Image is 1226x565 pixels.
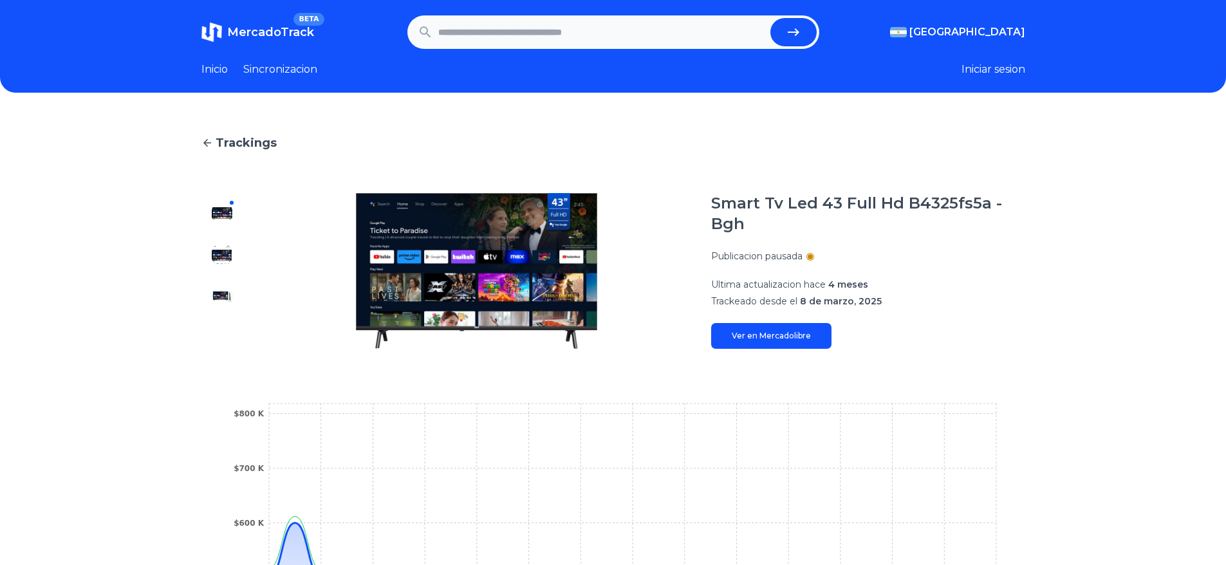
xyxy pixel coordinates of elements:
[800,295,882,307] span: 8 de marzo, 2025
[711,250,803,263] p: Publicacion pausada
[711,193,1025,234] h1: Smart Tv Led 43 Full Hd B4325fs5a - Bgh
[212,245,232,265] img: Smart Tv Led 43 Full Hd B4325fs5a - Bgh
[909,24,1025,40] span: [GEOGRAPHIC_DATA]
[216,134,277,152] span: Trackings
[961,62,1025,77] button: Iniciar sesion
[711,295,797,307] span: Trackeado desde el
[711,279,826,290] span: Ultima actualizacion hace
[201,134,1025,152] a: Trackings
[890,24,1025,40] button: [GEOGRAPHIC_DATA]
[212,286,232,306] img: Smart Tv Led 43 Full Hd B4325fs5a - Bgh
[234,409,265,418] tspan: $800 K
[243,62,317,77] a: Sincronizacion
[201,22,222,42] img: MercadoTrack
[227,25,314,39] span: MercadoTrack
[212,203,232,224] img: Smart Tv Led 43 Full Hd B4325fs5a - Bgh
[890,27,907,37] img: Argentina
[201,22,314,42] a: MercadoTrackBETA
[828,279,868,290] span: 4 meses
[234,519,265,528] tspan: $600 K
[711,323,831,349] a: Ver en Mercadolibre
[293,13,324,26] span: BETA
[268,193,685,349] img: Smart Tv Led 43 Full Hd B4325fs5a - Bgh
[201,62,228,77] a: Inicio
[234,464,265,473] tspan: $700 K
